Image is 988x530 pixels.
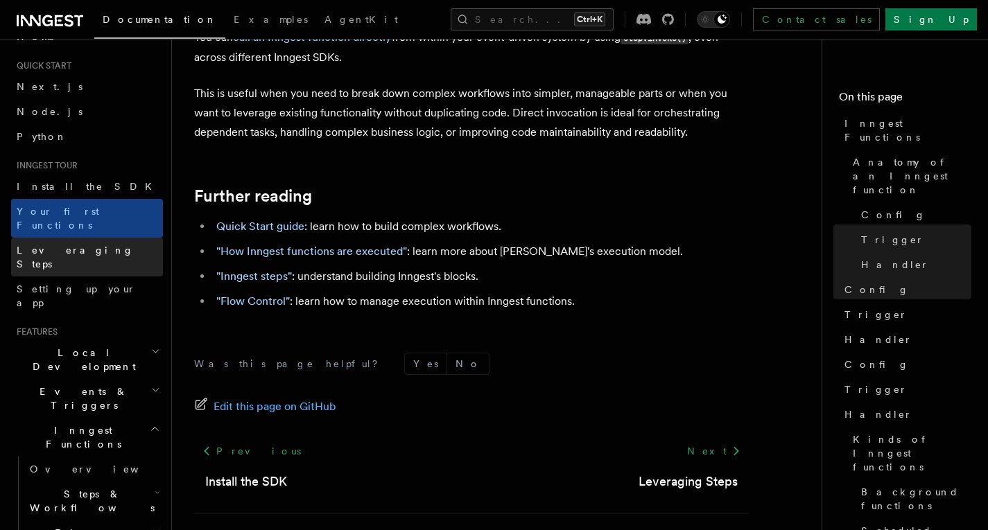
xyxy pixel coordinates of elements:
span: AgentKit [324,14,398,25]
span: Background functions [861,485,971,513]
a: Trigger [839,302,971,327]
a: "Inngest steps" [216,270,292,283]
button: Local Development [11,340,163,379]
a: Trigger [856,227,971,252]
button: Toggle dark mode [697,11,730,28]
p: This is useful when you need to break down complex workflows into simpler, manageable parts or wh... [194,84,749,142]
a: Sign Up [885,8,977,30]
a: Handler [839,402,971,427]
a: Next.js [11,74,163,99]
span: Config [861,208,926,222]
a: Install the SDK [205,472,287,491]
a: Leveraging Steps [11,238,163,276]
a: Background functions [856,479,971,518]
button: No [447,353,489,374]
span: Config [844,357,909,371]
p: You can from within your event-driven system by using , even across different Inngest SDKs. [194,28,749,67]
span: Node.js [17,106,83,117]
span: Documentation [103,14,217,25]
a: Leveraging Steps [639,472,738,491]
span: Next.js [17,81,83,92]
span: Leveraging Steps [17,245,134,270]
a: Node.js [11,99,163,124]
p: Was this page helpful? [194,357,388,371]
span: Trigger [844,308,908,321]
span: Your first Functions [17,206,99,231]
a: Your first Functions [11,199,163,238]
span: Inngest Functions [844,116,971,144]
a: Contact sales [753,8,880,30]
span: Edit this page on GitHub [214,397,336,416]
span: Examples [234,14,308,25]
span: Handler [844,407,912,421]
a: Documentation [94,4,225,39]
button: Events & Triggers [11,379,163,418]
span: Config [844,283,909,297]
a: Examples [225,4,316,37]
a: Trigger [839,377,971,402]
a: Handler [839,327,971,352]
button: Search...Ctrl+K [451,8,614,30]
button: Steps & Workflows [24,482,163,520]
li: : learn more about [PERSON_NAME]'s execution model. [212,242,749,261]
span: Anatomy of an Inngest function [853,155,971,197]
button: Yes [405,353,447,374]
span: Python [17,131,67,142]
span: Inngest tour [11,160,78,171]
span: Handler [861,258,929,272]
span: Steps & Workflows [24,487,155,515]
a: Kinds of Inngest functions [847,427,971,479]
span: Overview [30,463,173,475]
span: Inngest Functions [11,423,150,451]
a: Setting up your app [11,276,163,315]
a: Inngest Functions [839,111,971,150]
li: : understand building Inngest's blocks. [212,267,749,286]
a: Edit this page on GitHub [194,397,336,416]
a: "How Inngest functions are executed" [216,245,407,258]
button: Inngest Functions [11,418,163,457]
a: Anatomy of an Inngest function [847,150,971,202]
kbd: Ctrl+K [574,12,605,26]
h4: On this page [839,89,971,111]
a: Config [856,202,971,227]
li: : learn how to manage execution within Inngest functions. [212,292,749,311]
span: Quick start [11,60,71,71]
span: Trigger [861,233,924,247]
a: Quick Start guide [216,220,304,233]
li: : learn how to build complex workflows. [212,217,749,236]
span: Kinds of Inngest functions [853,432,971,474]
a: Further reading [194,186,312,206]
span: Features [11,326,58,337]
a: Overview [24,457,163,482]
span: Local Development [11,346,151,373]
a: Install the SDK [11,174,163,199]
a: Config [839,277,971,302]
span: Trigger [844,382,908,396]
a: "Flow Control" [216,294,290,308]
span: Events & Triggers [11,385,151,412]
span: Handler [844,333,912,346]
a: AgentKit [316,4,406,37]
code: step.invoke() [621,33,688,44]
a: call an Inngest function directly [233,30,392,44]
span: Install the SDK [17,181,160,192]
span: Setting up your app [17,283,136,308]
a: Handler [856,252,971,277]
a: Python [11,124,163,149]
a: Previous [194,439,309,463]
a: Config [839,352,971,377]
a: Next [679,439,749,463]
